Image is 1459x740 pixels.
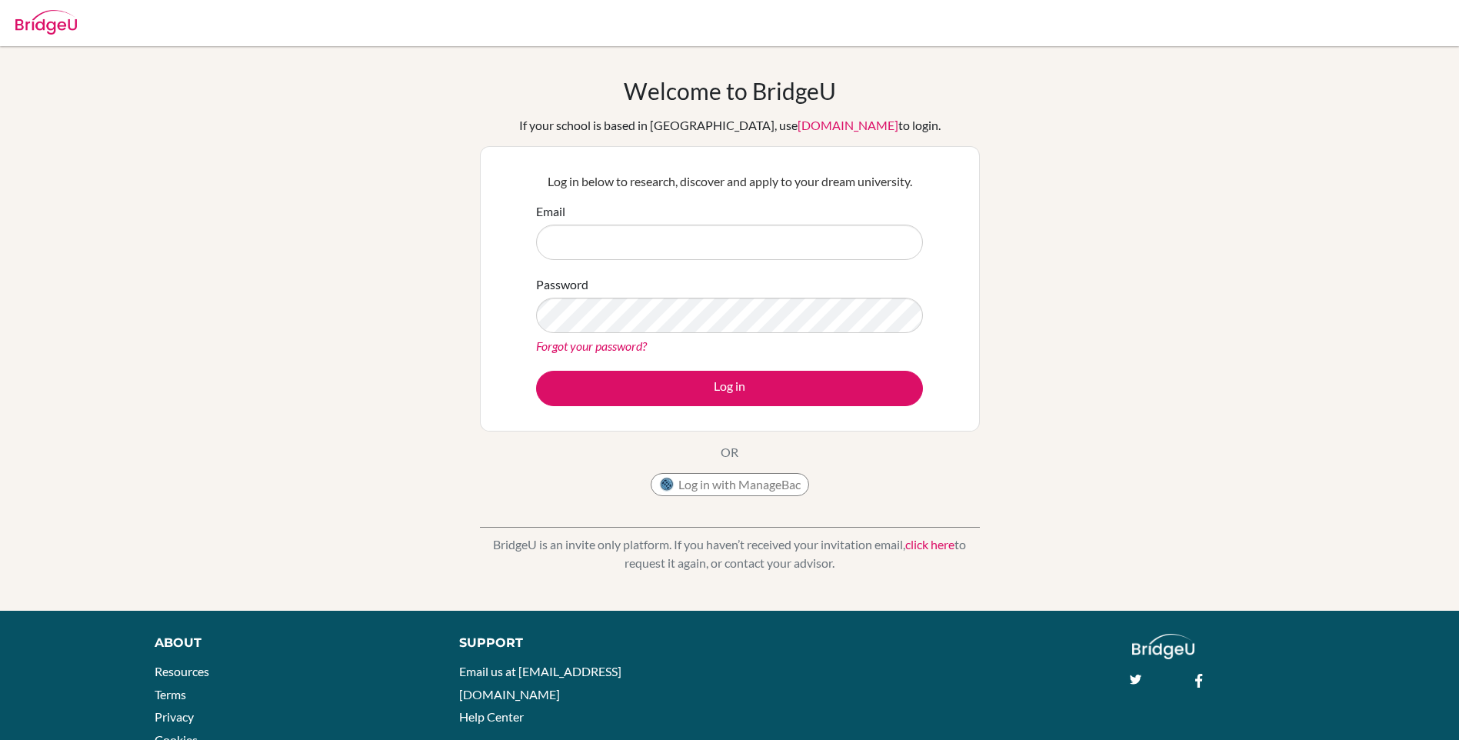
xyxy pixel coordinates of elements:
button: Log in [536,371,923,406]
a: Terms [155,687,186,702]
img: Bridge-U [15,10,77,35]
label: Password [536,275,588,294]
a: Forgot your password? [536,338,647,353]
div: Support [459,634,711,652]
label: Email [536,202,565,221]
p: Log in below to research, discover and apply to your dream university. [536,172,923,191]
p: OR [721,443,738,462]
a: Resources [155,664,209,678]
a: Privacy [155,709,194,724]
a: Email us at [EMAIL_ADDRESS][DOMAIN_NAME] [459,664,621,702]
a: Help Center [459,709,524,724]
h1: Welcome to BridgeU [624,77,836,105]
p: BridgeU is an invite only platform. If you haven’t received your invitation email, to request it ... [480,535,980,572]
a: [DOMAIN_NAME] [798,118,898,132]
div: If your school is based in [GEOGRAPHIC_DATA], use to login. [519,116,941,135]
button: Log in with ManageBac [651,473,809,496]
a: click here [905,537,954,552]
img: logo_white@2x-f4f0deed5e89b7ecb1c2cc34c3e3d731f90f0f143d5ea2071677605dd97b5244.png [1132,634,1194,659]
div: About [155,634,425,652]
